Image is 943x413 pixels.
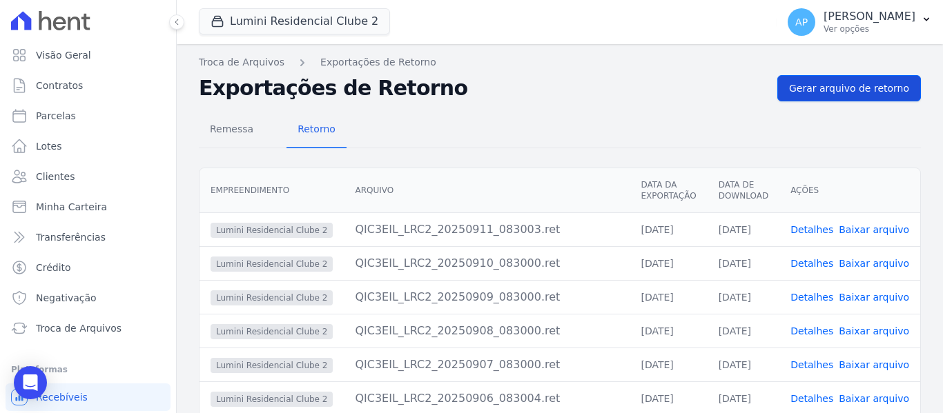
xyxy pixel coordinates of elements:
[36,48,91,62] span: Visão Geral
[355,356,619,373] div: QIC3EIL_LRC2_20250907_083000.ret
[36,321,121,335] span: Troca de Arquivos
[708,314,779,347] td: [DATE]
[211,358,333,373] span: Lumini Residencial Clube 2
[708,212,779,246] td: [DATE]
[199,8,390,34] button: Lumini Residencial Clube 2
[36,200,107,214] span: Minha Carteira
[790,224,833,235] a: Detalhes
[355,323,619,339] div: QIC3EIL_LRC2_20250908_083000.ret
[790,359,833,370] a: Detalhes
[777,3,943,41] button: AP [PERSON_NAME] Ver opções
[36,79,83,92] span: Contratos
[630,168,707,213] th: Data da Exportação
[202,115,262,143] span: Remessa
[824,23,915,34] p: Ver opções
[6,314,171,342] a: Troca de Arquivos
[839,258,909,269] a: Baixar arquivo
[708,246,779,280] td: [DATE]
[6,254,171,281] a: Crédito
[630,347,707,381] td: [DATE]
[36,390,88,404] span: Recebíveis
[199,112,264,148] a: Remessa
[211,392,333,407] span: Lumini Residencial Clube 2
[708,168,779,213] th: Data de Download
[355,221,619,238] div: QIC3EIL_LRC2_20250911_083003.ret
[11,361,165,378] div: Plataformas
[839,359,909,370] a: Baixar arquivo
[14,366,47,399] div: Open Intercom Messenger
[36,139,62,153] span: Lotes
[36,261,71,274] span: Crédito
[200,168,344,213] th: Empreendimento
[6,193,171,221] a: Minha Carteira
[344,168,630,213] th: Arquivo
[6,41,171,69] a: Visão Geral
[6,132,171,160] a: Lotes
[790,292,833,303] a: Detalhes
[199,55,921,70] nav: Breadcrumb
[630,280,707,314] td: [DATE]
[289,115,344,143] span: Retorno
[6,72,171,99] a: Contratos
[211,324,333,339] span: Lumini Residencial Clube 2
[779,168,920,213] th: Ações
[839,292,909,303] a: Baixar arquivo
[790,258,833,269] a: Detalhes
[839,393,909,404] a: Baixar arquivo
[795,17,808,27] span: AP
[789,81,909,95] span: Gerar arquivo de retorno
[355,390,619,407] div: QIC3EIL_LRC2_20250906_083004.ret
[199,112,347,148] nav: Tab selector
[211,290,333,305] span: Lumini Residencial Clube 2
[839,325,909,336] a: Baixar arquivo
[36,291,97,305] span: Negativação
[286,112,347,148] a: Retorno
[355,289,619,305] div: QIC3EIL_LRC2_20250909_083000.ret
[630,314,707,347] td: [DATE]
[355,255,619,272] div: QIC3EIL_LRC2_20250910_083000.ret
[6,163,171,190] a: Clientes
[630,246,707,280] td: [DATE]
[839,224,909,235] a: Baixar arquivo
[36,170,75,183] span: Clientes
[320,55,436,70] a: Exportações de Retorno
[790,393,833,404] a: Detalhes
[36,109,76,123] span: Parcelas
[777,75,921,101] a: Gerar arquivo de retorno
[199,55,284,70] a: Troca de Arquivos
[6,102,171,130] a: Parcelas
[630,212,707,246] td: [DATE]
[824,10,915,23] p: [PERSON_NAME]
[708,280,779,314] td: [DATE]
[199,76,766,101] h2: Exportações de Retorno
[211,223,333,238] span: Lumini Residencial Clube 2
[790,325,833,336] a: Detalhes
[708,347,779,381] td: [DATE]
[36,230,106,244] span: Transferências
[6,284,171,312] a: Negativação
[6,223,171,251] a: Transferências
[211,256,333,272] span: Lumini Residencial Clube 2
[6,383,171,411] a: Recebíveis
